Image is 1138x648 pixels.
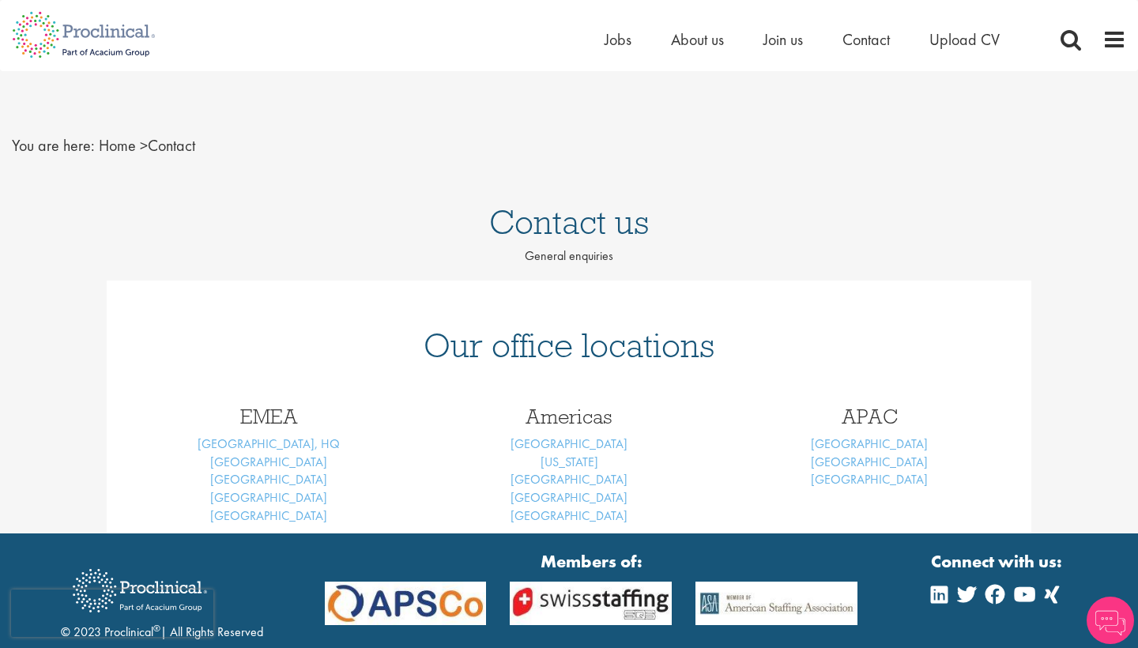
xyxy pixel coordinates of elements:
a: [GEOGRAPHIC_DATA] [210,489,327,506]
a: [GEOGRAPHIC_DATA] [210,471,327,488]
span: > [140,135,148,156]
h3: EMEA [130,406,407,427]
h3: Americas [431,406,707,427]
a: Upload CV [929,29,1000,50]
a: [GEOGRAPHIC_DATA] [511,489,627,506]
a: Jobs [605,29,631,50]
iframe: reCAPTCHA [11,590,213,637]
a: [GEOGRAPHIC_DATA], HQ [198,435,340,452]
img: APSCo [684,582,869,624]
a: [GEOGRAPHIC_DATA] [811,454,928,470]
img: Proclinical Recruitment [61,558,219,624]
a: Join us [763,29,803,50]
a: [US_STATE] [541,454,598,470]
a: [GEOGRAPHIC_DATA] [811,435,928,452]
strong: Connect with us: [931,549,1065,574]
a: Contact [842,29,890,50]
strong: Members of: [325,549,858,574]
a: [GEOGRAPHIC_DATA] [511,435,627,452]
a: [GEOGRAPHIC_DATA] [210,454,327,470]
img: APSCo [313,582,499,624]
img: APSCo [498,582,684,624]
div: © 2023 Proclinical | All Rights Reserved [61,557,263,642]
span: Contact [99,135,195,156]
a: [GEOGRAPHIC_DATA] [511,471,627,488]
h1: Our office locations [130,328,1008,363]
a: breadcrumb link to Home [99,135,136,156]
span: You are here: [12,135,95,156]
a: [GEOGRAPHIC_DATA] [511,507,627,524]
a: About us [671,29,724,50]
img: Chatbot [1087,597,1134,644]
a: [GEOGRAPHIC_DATA] [210,507,327,524]
h3: APAC [731,406,1008,427]
a: [GEOGRAPHIC_DATA] [811,471,928,488]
